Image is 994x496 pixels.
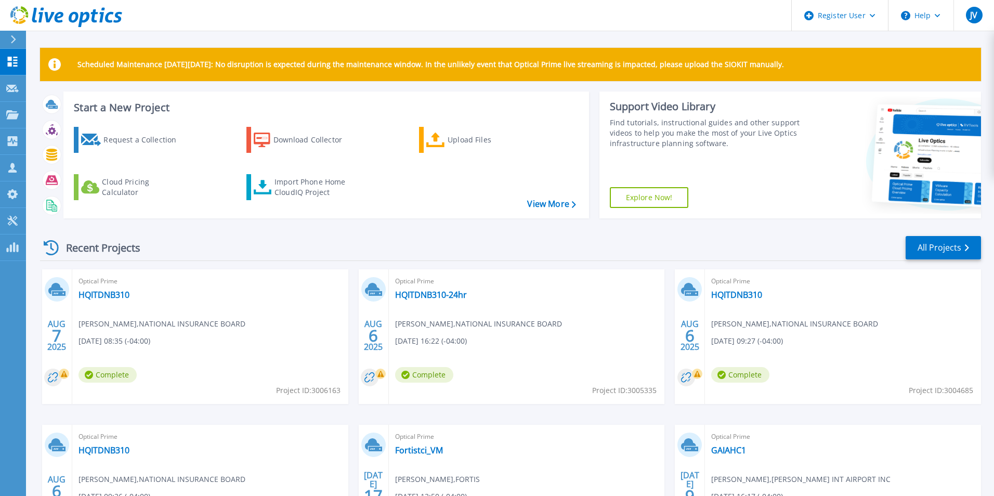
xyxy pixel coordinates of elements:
[52,487,61,495] span: 6
[74,102,576,113] h3: Start a New Project
[79,335,150,347] span: [DATE] 08:35 (-04:00)
[79,276,342,287] span: Optical Prime
[79,290,129,300] a: HQITDNB310
[363,317,383,355] div: AUG 2025
[74,127,190,153] a: Request a Collection
[685,331,695,340] span: 6
[592,385,657,396] span: Project ID: 3005335
[395,318,562,330] span: [PERSON_NAME] , NATIONAL INSURANCE BOARD
[395,276,659,287] span: Optical Prime
[395,474,480,485] span: [PERSON_NAME] , FORTIS
[274,177,356,198] div: Import Phone Home CloudIQ Project
[711,318,878,330] span: [PERSON_NAME] , NATIONAL INSURANCE BOARD
[711,367,769,383] span: Complete
[711,276,975,287] span: Optical Prime
[79,431,342,442] span: Optical Prime
[102,177,185,198] div: Cloud Pricing Calculator
[906,236,981,259] a: All Projects
[369,331,378,340] span: 6
[273,129,357,150] div: Download Collector
[395,335,467,347] span: [DATE] 16:22 (-04:00)
[610,100,804,113] div: Support Video Library
[680,317,700,355] div: AUG 2025
[970,11,977,19] span: JV
[395,431,659,442] span: Optical Prime
[448,129,531,150] div: Upload Files
[395,290,467,300] a: HQITDNB310-24hr
[47,317,67,355] div: AUG 2025
[103,129,187,150] div: Request a Collection
[610,118,804,149] div: Find tutorials, instructional guides and other support videos to help you make the most of your L...
[246,127,362,153] a: Download Collector
[79,318,245,330] span: [PERSON_NAME] , NATIONAL INSURANCE BOARD
[395,445,443,455] a: Fortistci_VM
[610,187,689,208] a: Explore Now!
[77,60,784,69] p: Scheduled Maintenance [DATE][DATE]: No disruption is expected during the maintenance window. In t...
[711,335,783,347] span: [DATE] 09:27 (-04:00)
[40,235,154,260] div: Recent Projects
[79,474,245,485] span: [PERSON_NAME] , NATIONAL INSURANCE BOARD
[79,367,137,383] span: Complete
[909,385,973,396] span: Project ID: 3004685
[711,290,762,300] a: HQITDNB310
[79,445,129,455] a: HQITDNB310
[711,431,975,442] span: Optical Prime
[711,445,746,455] a: GAIAHC1
[395,367,453,383] span: Complete
[276,385,341,396] span: Project ID: 3006163
[74,174,190,200] a: Cloud Pricing Calculator
[527,199,576,209] a: View More
[52,331,61,340] span: 7
[711,474,891,485] span: [PERSON_NAME] , [PERSON_NAME] INT AIRPORT INC
[419,127,535,153] a: Upload Files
